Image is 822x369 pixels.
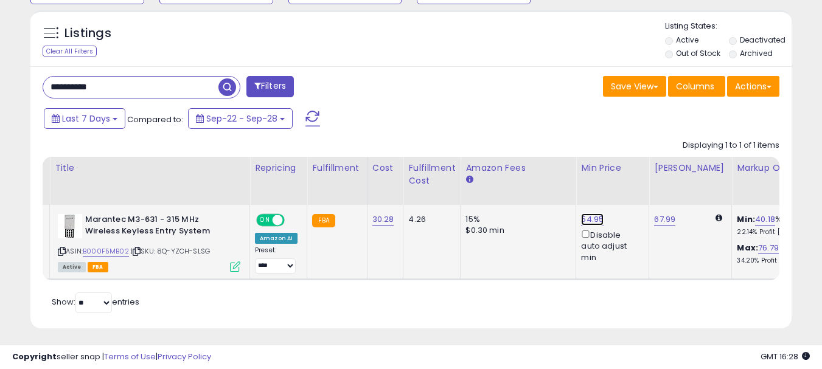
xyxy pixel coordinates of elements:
[43,46,97,57] div: Clear All Filters
[465,225,566,236] div: $0.30 min
[581,228,639,263] div: Disable auto adjust min
[257,215,273,226] span: ON
[581,162,644,174] div: Min Price
[372,213,394,226] a: 30.28
[683,140,779,151] div: Displaying 1 to 1 of 1 items
[52,296,139,308] span: Show: entries
[312,162,361,174] div: Fulfillment
[465,174,473,185] small: Amazon Fees.
[62,112,110,125] span: Last 7 Days
[727,76,779,97] button: Actions
[131,246,210,256] span: | SKU: 8Q-YZCH-SLSG
[676,35,698,45] label: Active
[665,21,792,32] p: Listing States:
[761,351,810,362] span: 2025-10-6 16:28 GMT
[12,351,57,362] strong: Copyright
[312,214,335,227] small: FBA
[58,214,82,238] img: 31KZft1qS7L._SL40_.jpg
[283,215,302,226] span: OFF
[372,162,399,174] div: Cost
[83,246,129,257] a: B000F5MB02
[740,35,785,45] label: Deactivated
[654,162,726,174] div: [PERSON_NAME]
[603,76,666,97] button: Save View
[408,162,455,187] div: Fulfillment Cost
[465,214,566,225] div: 15%
[44,108,125,129] button: Last 7 Days
[88,262,108,272] span: FBA
[255,246,298,274] div: Preset:
[12,351,211,363] div: seller snap | |
[654,213,675,226] a: 67.99
[64,25,111,42] h5: Listings
[246,76,294,97] button: Filters
[104,351,156,362] a: Terms of Use
[676,48,720,58] label: Out of Stock
[737,242,758,253] b: Max:
[408,214,451,225] div: 4.26
[255,233,298,244] div: Amazon AI
[58,262,86,272] span: All listings currently available for purchase on Amazon
[755,213,775,226] a: 40.18
[581,213,604,226] a: 54.95
[127,114,183,125] span: Compared to:
[676,80,714,92] span: Columns
[55,162,245,174] div: Title
[668,76,725,97] button: Columns
[737,213,755,225] b: Min:
[58,214,240,271] div: ASIN:
[255,162,302,174] div: Repricing
[206,112,277,125] span: Sep-22 - Sep-28
[465,162,571,174] div: Amazon Fees
[758,242,779,254] a: 76.79
[740,48,773,58] label: Archived
[188,108,293,129] button: Sep-22 - Sep-28
[158,351,211,362] a: Privacy Policy
[85,214,233,240] b: Marantec M3-631 - 315 MHz Wireless Keyless Entry System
